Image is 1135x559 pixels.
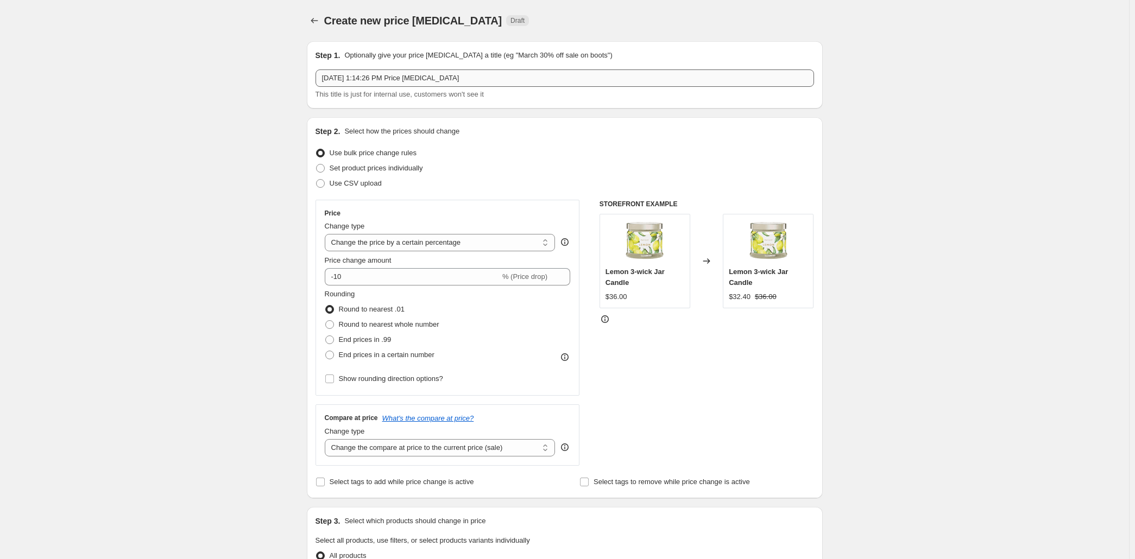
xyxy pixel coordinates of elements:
h2: Step 1. [316,50,340,61]
button: Price change jobs [307,13,322,28]
span: Lemon 3-wick Jar Candle [606,268,665,287]
input: -15 [325,268,500,285]
button: What's the compare at price? [382,414,474,422]
span: Select tags to remove while price change is active [594,478,750,486]
span: Price change amount [325,256,392,264]
p: Select how the prices should change [344,126,459,137]
span: End prices in .99 [339,335,392,344]
strike: $36.00 [755,291,777,302]
span: Round to nearest .01 [339,305,405,313]
h2: Step 3. [316,516,340,526]
img: sp21_g73c1063_a_s7_1_1_80x.png [747,220,790,263]
input: 30% off holiday sale [316,69,814,87]
span: Lemon 3-wick Jar Candle [729,268,788,287]
div: $36.00 [606,291,627,302]
div: $32.40 [729,291,751,302]
span: Select all products, use filters, or select products variants individually [316,536,530,544]
div: help [559,237,570,247]
span: Select tags to add while price change is active [330,478,474,486]
h3: Price [325,209,340,218]
h2: Step 2. [316,126,340,137]
h3: Compare at price [325,414,378,422]
span: Change type [325,427,365,435]
span: Set product prices individually [330,164,423,172]
img: sp21_g73c1063_a_s7_1_1_80x.png [623,220,666,263]
div: help [559,442,570,453]
span: % (Price drop) [502,272,547,281]
span: Draft [510,16,525,25]
span: This title is just for internal use, customers won't see it [316,90,484,98]
span: Rounding [325,290,355,298]
span: Use CSV upload [330,179,382,187]
span: Create new price [MEDICAL_DATA] [324,15,502,27]
span: End prices in a certain number [339,351,434,359]
span: Round to nearest whole number [339,320,439,328]
p: Optionally give your price [MEDICAL_DATA] a title (eg "March 30% off sale on boots") [344,50,612,61]
span: Change type [325,222,365,230]
h6: STOREFRONT EXAMPLE [600,200,814,208]
p: Select which products should change in price [344,516,485,526]
span: Use bulk price change rules [330,149,417,157]
span: Show rounding direction options? [339,374,443,383]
